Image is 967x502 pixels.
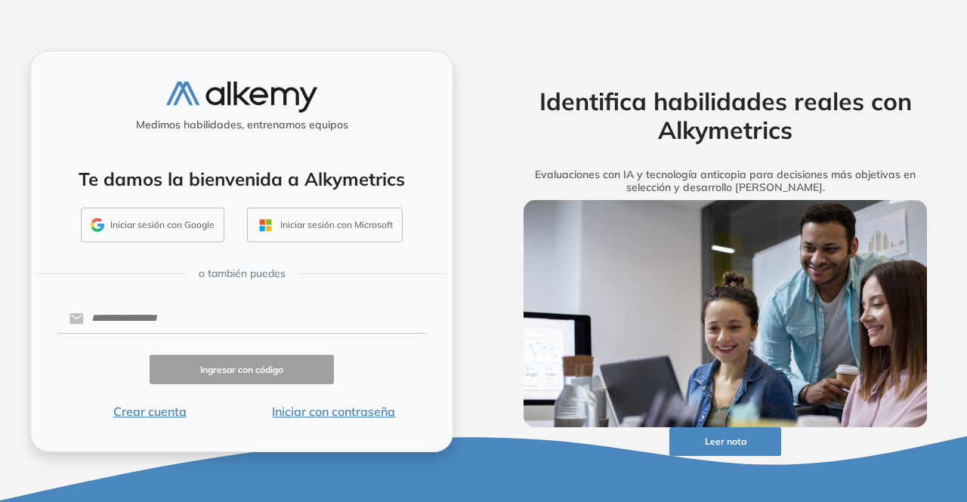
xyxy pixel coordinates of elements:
[199,266,286,282] span: o también puedes
[51,168,433,190] h4: Te damos la bienvenida a Alkymetrics
[81,208,224,242] button: Iniciar sesión con Google
[37,119,446,131] h5: Medimos habilidades, entrenamos equipos
[150,355,334,384] button: Ingresar con código
[524,200,928,427] img: img-more-info
[669,427,782,457] button: Leer nota
[501,87,950,145] h2: Identifica habilidades reales con Alkymetrics
[257,217,274,234] img: OUTLOOK_ICON
[501,168,950,194] h5: Evaluaciones con IA y tecnología anticopia para decisiones más objetivas en selección y desarroll...
[166,82,317,112] img: logo-alkemy
[91,218,104,232] img: GMAIL_ICON
[242,402,426,420] button: Iniciar con contraseña
[57,402,242,420] button: Crear cuenta
[247,208,403,242] button: Iniciar sesión con Microsoft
